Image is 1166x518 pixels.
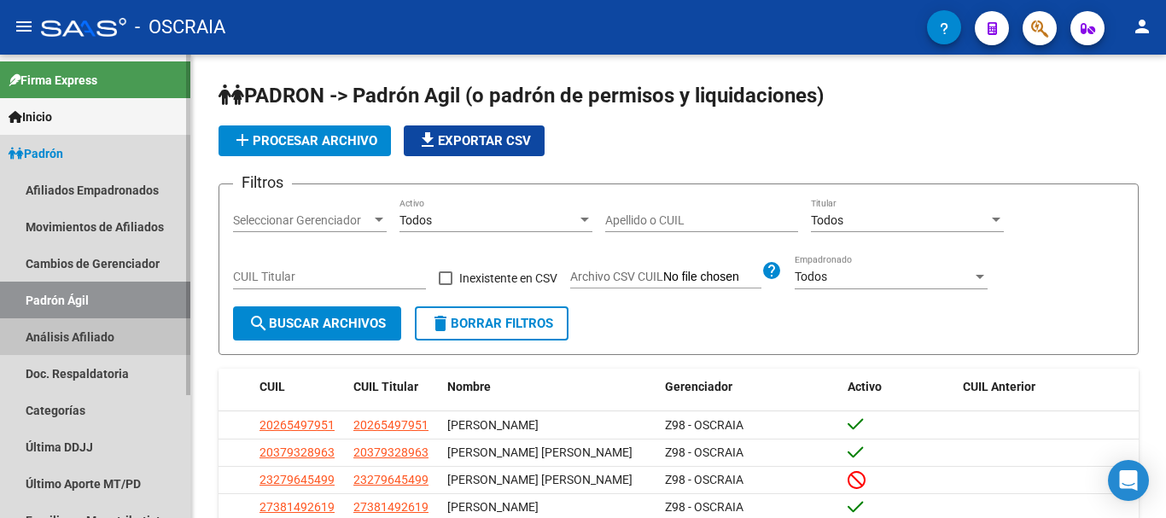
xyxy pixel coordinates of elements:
[447,500,539,514] span: [PERSON_NAME]
[232,133,377,148] span: Procesar archivo
[665,445,743,459] span: Z98 - OSCRAIA
[353,380,418,393] span: CUIL Titular
[9,71,97,90] span: Firma Express
[259,445,335,459] span: 20379328963
[353,473,429,486] span: 23279645499
[430,316,553,331] span: Borrar Filtros
[658,369,842,405] datatable-header-cell: Gerenciador
[14,16,34,37] mat-icon: menu
[259,473,335,486] span: 23279645499
[417,130,438,150] mat-icon: file_download
[347,369,440,405] datatable-header-cell: CUIL Titular
[447,380,491,393] span: Nombre
[447,445,633,459] span: [PERSON_NAME] [PERSON_NAME]
[459,268,557,288] span: Inexistente en CSV
[233,306,401,340] button: Buscar Archivos
[253,369,347,405] datatable-header-cell: CUIL
[570,270,663,283] span: Archivo CSV CUIL
[663,270,761,285] input: Archivo CSV CUIL
[665,500,743,514] span: Z98 - OSCRAIA
[430,313,451,334] mat-icon: delete
[1108,460,1149,501] div: Open Intercom Messenger
[811,213,843,227] span: Todos
[963,380,1035,393] span: CUIL Anterior
[259,418,335,432] span: 20265497951
[259,500,335,514] span: 27381492619
[417,133,531,148] span: Exportar CSV
[219,125,391,156] button: Procesar archivo
[135,9,225,46] span: - OSCRAIA
[415,306,568,340] button: Borrar Filtros
[248,316,386,331] span: Buscar Archivos
[447,418,539,432] span: [PERSON_NAME]
[956,369,1140,405] datatable-header-cell: CUIL Anterior
[353,445,429,459] span: 20379328963
[404,125,545,156] button: Exportar CSV
[259,380,285,393] span: CUIL
[9,108,52,126] span: Inicio
[233,171,292,195] h3: Filtros
[440,369,658,405] datatable-header-cell: Nombre
[353,500,429,514] span: 27381492619
[761,260,782,281] mat-icon: help
[353,418,429,432] span: 20265497951
[232,130,253,150] mat-icon: add
[665,473,743,486] span: Z98 - OSCRAIA
[219,84,824,108] span: PADRON -> Padrón Agil (o padrón de permisos y liquidaciones)
[399,213,432,227] span: Todos
[795,270,827,283] span: Todos
[9,144,63,163] span: Padrón
[841,369,956,405] datatable-header-cell: Activo
[1132,16,1152,37] mat-icon: person
[248,313,269,334] mat-icon: search
[447,473,633,486] span: [PERSON_NAME] [PERSON_NAME]
[665,418,743,432] span: Z98 - OSCRAIA
[665,380,732,393] span: Gerenciador
[233,213,371,228] span: Seleccionar Gerenciador
[848,380,882,393] span: Activo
